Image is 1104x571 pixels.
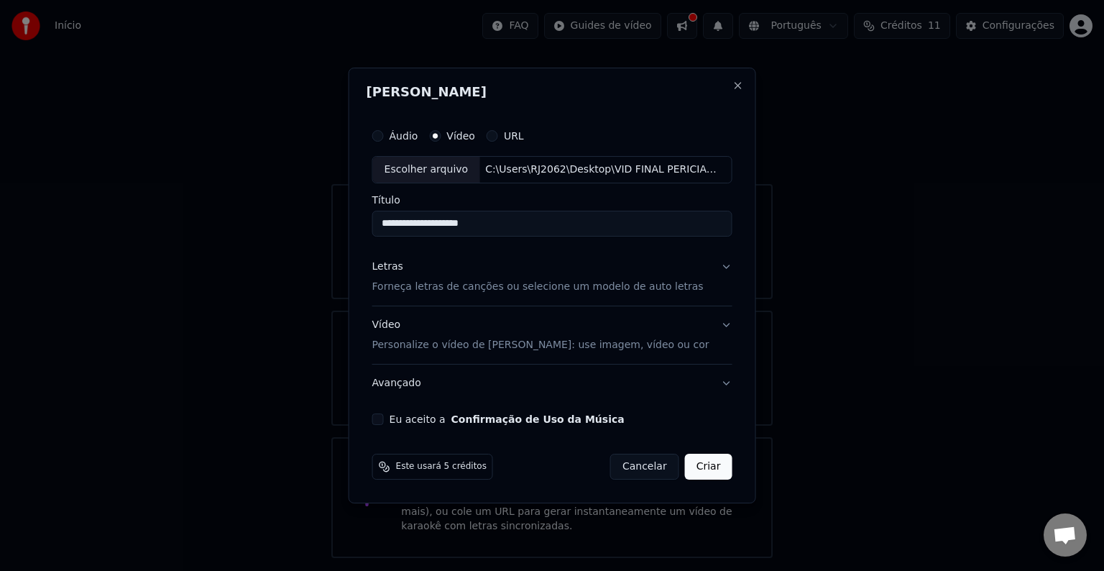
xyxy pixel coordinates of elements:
div: C:\Users\RJ2062\Desktop\VID FINAL PERICIA.mp4 [479,163,724,177]
button: Cancelar [610,454,679,480]
p: Forneça letras de canções ou selecione um modelo de auto letras [372,280,704,294]
label: Áudio [390,131,418,141]
label: URL [504,131,524,141]
label: Vídeo [446,131,475,141]
button: Avançado [372,365,732,402]
span: Este usará 5 créditos [396,461,487,472]
button: LetrasForneça letras de canções ou selecione um modelo de auto letras [372,248,732,306]
div: Letras [372,260,403,274]
p: Personalize o vídeo de [PERSON_NAME]: use imagem, vídeo ou cor [372,338,709,352]
button: Criar [685,454,732,480]
button: Eu aceito a [451,414,625,424]
h2: [PERSON_NAME] [367,86,738,99]
label: Eu aceito a [390,414,625,424]
div: Escolher arquivo [373,157,480,183]
button: VídeoPersonalize o vídeo de [PERSON_NAME]: use imagem, vídeo ou cor [372,306,732,364]
div: Vídeo [372,318,709,352]
label: Título [372,195,732,205]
